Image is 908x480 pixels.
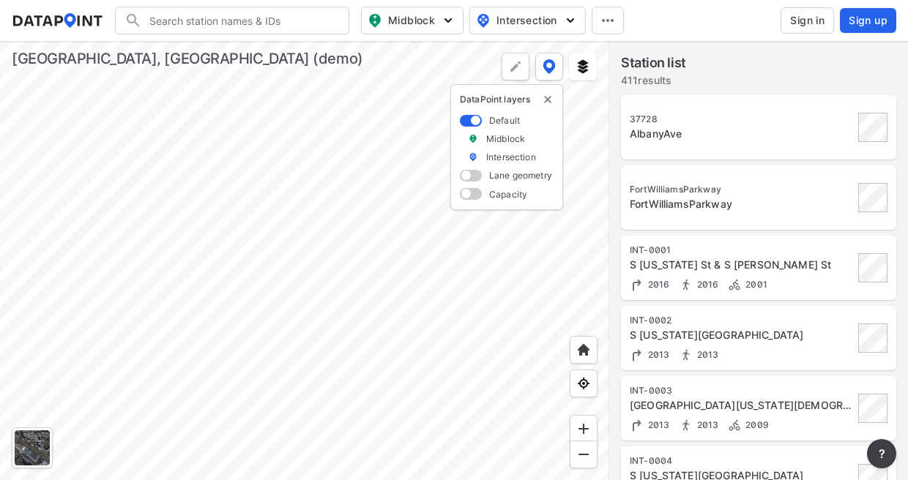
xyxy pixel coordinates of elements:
[535,53,563,80] button: DataPoint layers
[679,418,693,432] img: Pedestrian count
[630,277,644,292] img: Turning count
[12,13,103,28] img: dataPointLogo.9353c09d.svg
[441,13,455,28] img: 5YPKRKmlfpI5mqlR8AD95paCi+0kK1fRFDJSaMmawlwaeJcJwk9O2fotCW5ve9gAAAAASUVORK5CYII=
[630,418,644,432] img: Turning count
[368,12,454,29] span: Midblock
[630,184,854,195] div: FortWilliamsParkway
[644,419,670,430] span: 2013
[489,188,527,200] label: Capacity
[476,12,576,29] span: Intersection
[630,328,854,342] div: S Washington St & South St
[489,114,520,127] label: Default
[630,127,854,141] div: AlbanyAve
[849,13,887,28] span: Sign up
[366,12,384,29] img: map_pin_mid.602f9df1.svg
[630,385,854,397] div: INT-0003
[693,349,719,360] span: 2013
[569,53,597,80] button: External layers
[679,277,693,292] img: Pedestrian count
[570,336,598,364] div: Home
[727,418,742,432] img: Bicycle count
[543,59,556,74] img: data-point-layers.37681fc9.svg
[502,53,529,80] div: Polygon tool
[12,427,53,468] div: Cambiar el mapa base
[840,8,896,33] button: Sign up
[837,8,896,33] a: Sign up
[876,445,887,462] span: ?
[621,73,686,88] label: 411 results
[679,348,693,362] img: Pedestrian count
[570,415,598,443] div: Zoom in
[630,258,854,272] div: S Washington St & S Alfred St
[460,94,554,105] p: DataPoint layers
[542,94,554,105] button: delete
[630,113,854,125] div: 37728
[508,59,523,74] img: +Dz8AAAAASUVORK5CYII=
[630,348,644,362] img: Turning count
[693,419,719,430] span: 2013
[644,279,670,290] span: 2016
[570,440,598,468] div: Zoom out
[486,132,525,145] label: Midblock
[630,244,854,256] div: INT-0001
[468,151,478,163] img: marker_Intersection.6861001b.svg
[742,279,767,290] span: 2001
[621,53,686,73] label: Station list
[142,9,340,32] input: Búsqueda
[630,455,854,467] div: INT-0004
[489,169,552,181] label: Lane geometry
[486,151,536,163] label: Intersection
[867,439,896,468] button: more
[576,376,591,391] img: zeq5HYn9AnE9l6UmnFLPAAAAAElFTkSuQmCC
[475,12,492,29] img: map_pin_int.54838e6b.svg
[361,7,464,34] button: Midblock
[790,13,825,28] span: Sign in
[630,398,854,413] div: S Washington St & Church St
[542,94,554,105] img: close-external-leyer.3061a1c7.svg
[469,7,586,34] button: Intersection
[781,7,834,34] button: Sign in
[576,59,590,74] img: layers.ee07997e.svg
[563,13,578,28] img: 5YPKRKmlfpI5mqlR8AD95paCi+0kK1fRFDJSaMmawlwaeJcJwk9O2fotCW5ve9gAAAAASUVORK5CYII=
[576,421,591,436] img: ZvzfEJKXnyWIrJytrsY285QMwk63cM6Drc+sIAAAAASUVORK5CYII=
[727,277,742,292] img: Bicycle count
[576,447,591,462] img: MAAAAAElFTkSuQmCC
[576,342,591,357] img: +XpAUvaXAN7GudzAAAAAElFTkSuQmCC
[644,349,670,360] span: 2013
[12,48,363,69] div: [GEOGRAPHIC_DATA], [GEOGRAPHIC_DATA] (demo)
[570,370,598,397] div: View my location
[468,132,478,145] img: marker_Midblock.5ba75e30.svg
[630,315,854,326] div: INT-0002
[630,197,854,211] div: FortWilliamsParkway
[778,7,837,34] a: Sign in
[693,279,719,290] span: 2016
[742,419,769,430] span: 2009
